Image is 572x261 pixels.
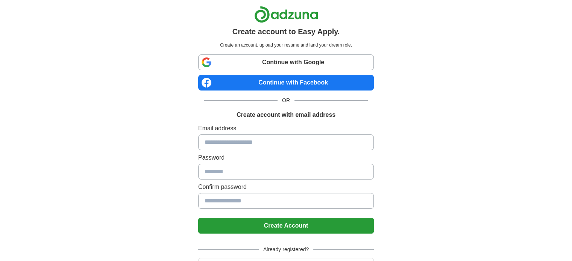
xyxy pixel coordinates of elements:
[198,153,374,162] label: Password
[237,110,335,119] h1: Create account with email address
[259,246,313,253] span: Already registered?
[254,6,318,23] img: Adzuna logo
[232,26,340,37] h1: Create account to Easy Apply.
[200,42,372,48] p: Create an account, upload your resume and land your dream role.
[198,183,374,192] label: Confirm password
[198,218,374,234] button: Create Account
[278,97,294,104] span: OR
[198,75,374,91] a: Continue with Facebook
[198,124,374,133] label: Email address
[198,54,374,70] a: Continue with Google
